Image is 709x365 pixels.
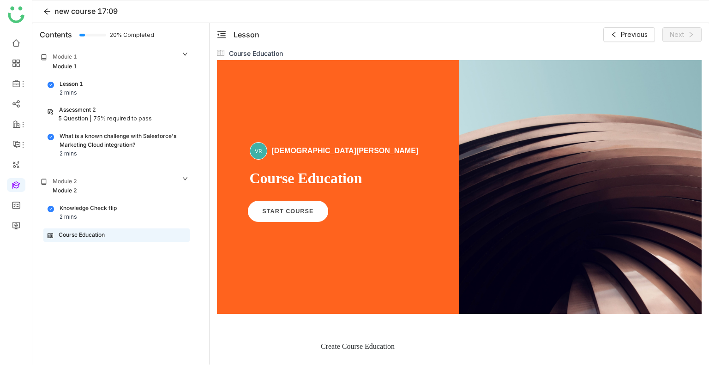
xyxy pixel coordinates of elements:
[60,80,83,89] div: Lesson 1
[60,213,77,221] div: 2 mins
[662,27,702,42] button: Next
[110,32,121,38] span: 20% Completed
[53,186,77,195] div: Module 2
[59,231,105,239] div: Course Education
[60,204,117,213] div: Knowledge Check flip
[60,132,186,150] div: What is a known challenge with Salesforce's Marketing Cloud integration?
[217,30,226,39] span: menu-fold
[93,114,152,123] div: 75% required to pass
[48,233,53,239] img: lesson.svg
[34,171,195,202] div: Module 2Module 2
[60,150,77,158] div: 2 mins
[53,177,77,186] div: Module 2
[104,279,381,294] p: Create Course Education
[8,6,24,23] img: logo
[34,46,195,78] div: Module 1Module 1
[59,106,96,114] div: Assessment 2
[33,109,210,127] h1: Course Education
[53,62,77,71] div: Module 1
[53,53,77,61] div: Module 1
[55,87,202,95] span: [DEMOGRAPHIC_DATA][PERSON_NAME]
[60,89,77,97] div: 2 mins
[40,29,72,40] div: Contents
[217,30,226,40] button: menu-fold
[47,108,54,115] img: assessment.svg
[30,141,111,162] a: START COURSE
[54,6,118,16] span: new course 17:09
[603,27,655,42] button: Previous
[58,114,91,123] div: 5 Question |
[234,29,259,40] div: Lesson
[621,30,648,40] span: Previous
[229,48,283,58] div: Course Education
[45,148,96,155] span: START COURSE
